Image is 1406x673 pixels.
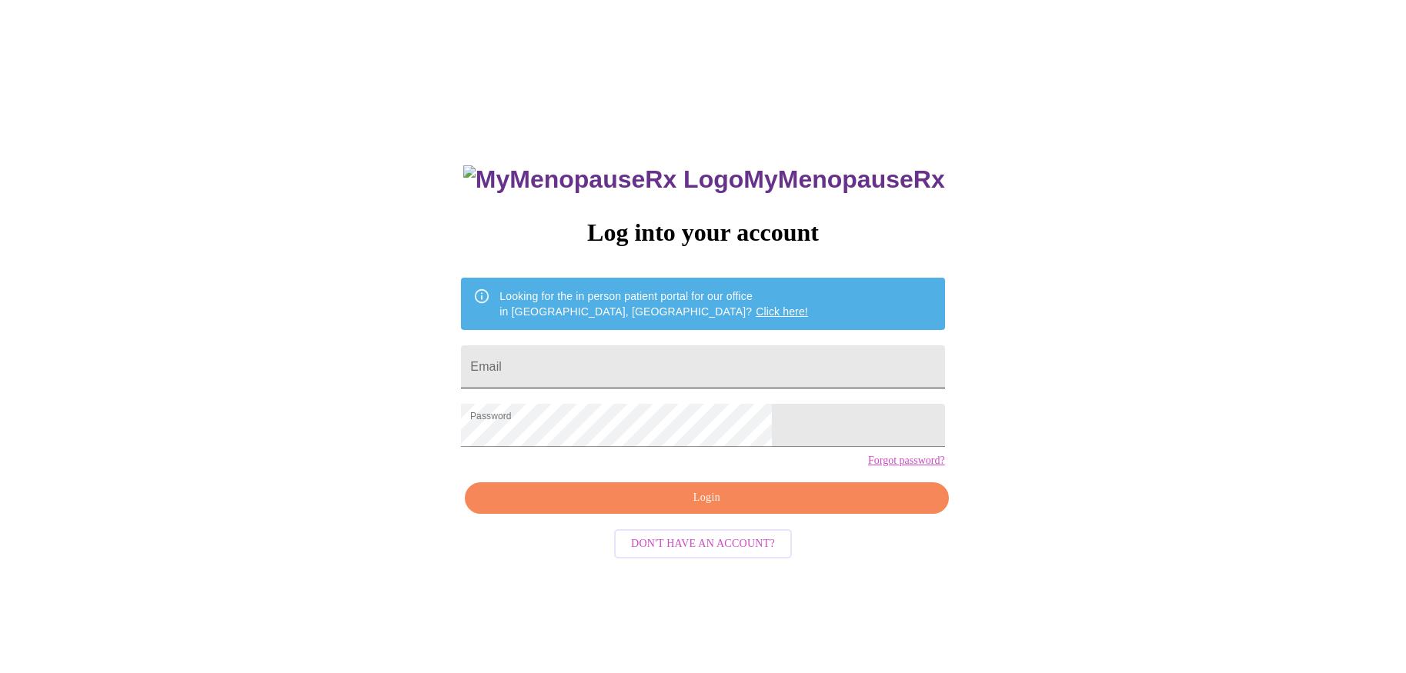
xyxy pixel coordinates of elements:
[465,482,948,514] button: Login
[463,165,743,194] img: MyMenopauseRx Logo
[631,535,775,554] span: Don't have an account?
[614,529,792,559] button: Don't have an account?
[463,165,945,194] h3: MyMenopauseRx
[499,282,808,325] div: Looking for the in person patient portal for our office in [GEOGRAPHIC_DATA], [GEOGRAPHIC_DATA]?
[483,488,930,508] span: Login
[868,455,945,467] a: Forgot password?
[756,305,808,318] a: Click here!
[610,535,796,548] a: Don't have an account?
[461,218,944,247] h3: Log into your account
